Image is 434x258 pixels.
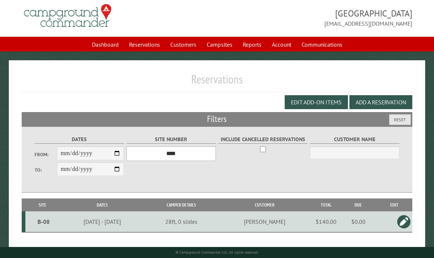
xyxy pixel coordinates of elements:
[389,114,411,125] button: Reset
[125,37,164,51] a: Reservations
[127,135,216,144] label: Site Number
[61,218,143,225] div: [DATE] - [DATE]
[311,211,341,232] td: $140.00
[285,95,348,109] button: Edit Add-on Items
[297,37,347,51] a: Communications
[22,112,412,126] h2: Filters
[28,218,59,225] div: B-08
[35,166,57,173] label: To:
[145,211,218,232] td: 28ft, 0 slides
[22,72,412,92] h1: Reservations
[35,151,57,158] label: From:
[267,37,296,51] a: Account
[35,135,124,144] label: Dates
[88,37,123,51] a: Dashboard
[341,211,376,232] td: $0.00
[25,198,60,211] th: Site
[311,198,341,211] th: Total
[202,37,237,51] a: Campsites
[175,250,259,255] small: © Campground Commander LLC. All rights reserved.
[310,135,399,144] label: Customer Name
[341,198,376,211] th: Due
[218,135,307,144] label: Include Cancelled Reservations
[218,211,311,232] td: [PERSON_NAME]
[349,95,412,109] button: Add a Reservation
[166,37,201,51] a: Customers
[22,1,114,30] img: Campground Commander
[60,198,145,211] th: Dates
[217,7,412,28] span: [GEOGRAPHIC_DATA] [EMAIL_ADDRESS][DOMAIN_NAME]
[238,37,266,51] a: Reports
[376,198,412,211] th: Edit
[145,198,218,211] th: Camper Details
[218,198,311,211] th: Customer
